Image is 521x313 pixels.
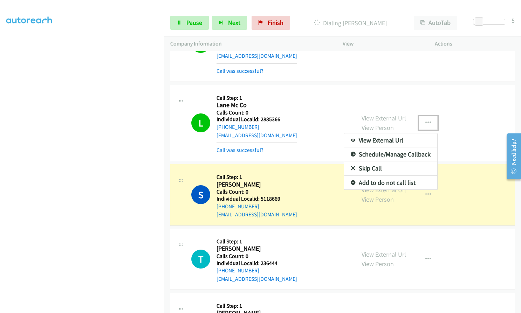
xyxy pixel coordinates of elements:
[344,133,437,147] a: View External Url
[501,128,521,184] iframe: Resource Center
[344,176,437,190] a: Add to do not call list
[191,250,210,269] h1: T
[191,250,210,269] div: The call is yet to be attempted
[191,185,210,204] h1: S
[344,147,437,161] a: Schedule/Manage Callback
[344,161,437,175] a: Skip Call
